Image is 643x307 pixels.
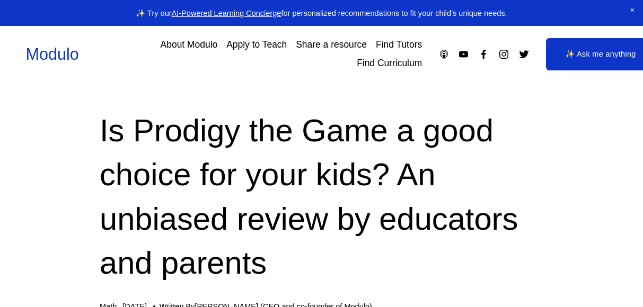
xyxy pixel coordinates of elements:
a: About Modulo [161,36,218,55]
a: Find Curriculum [357,55,422,73]
a: Find Tutors [376,36,422,55]
a: Facebook [478,49,489,60]
a: Share a resource [296,36,367,55]
h1: Is Prodigy the Game a good choice for your kids? An unbiased review by educators and parents [100,109,543,285]
a: YouTube [458,49,469,60]
a: Apple Podcasts [438,49,450,60]
a: Instagram [498,49,509,60]
a: Apply to Teach [226,36,287,55]
a: Twitter [518,49,530,60]
a: AI-Powered Learning Concierge [172,9,281,17]
a: Modulo [26,45,79,63]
